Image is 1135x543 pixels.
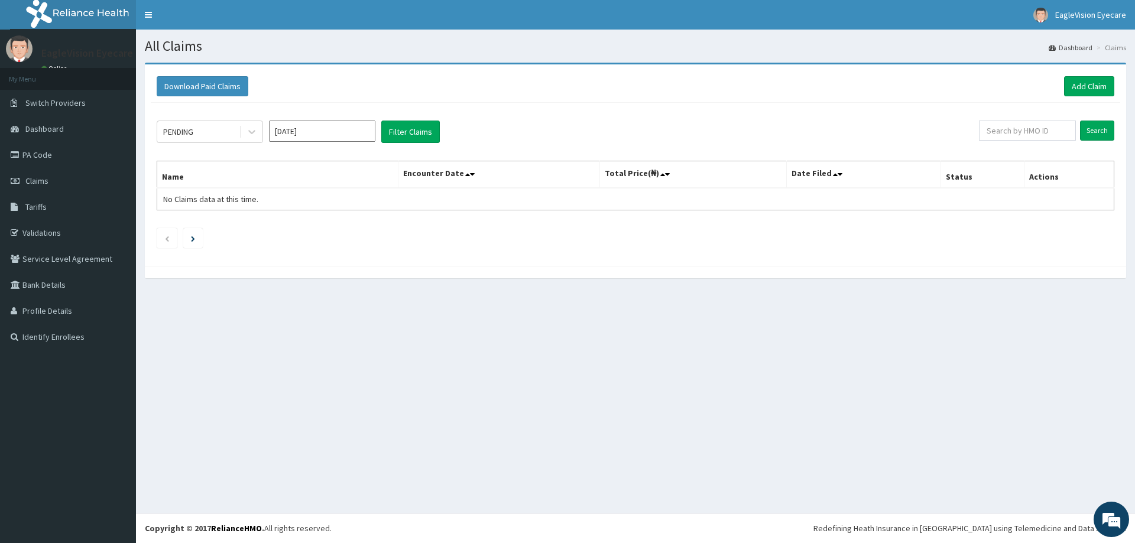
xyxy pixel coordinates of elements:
img: User Image [6,35,33,62]
div: PENDING [163,126,193,138]
button: Filter Claims [381,121,440,143]
li: Claims [1094,43,1126,53]
span: Tariffs [25,201,47,212]
span: Switch Providers [25,97,86,108]
th: Encounter Date [398,161,599,188]
strong: Copyright © 2017 . [145,523,264,534]
th: Name [157,161,398,188]
div: Redefining Heath Insurance in [GEOGRAPHIC_DATA] using Telemedicine and Data Science! [813,522,1126,534]
input: Select Month and Year [269,121,375,142]
a: Dashboard [1049,43,1092,53]
img: User Image [1033,8,1048,22]
a: RelianceHMO [211,523,262,534]
span: Claims [25,175,48,186]
a: Previous page [164,233,170,243]
th: Actions [1024,161,1114,188]
a: Next page [191,233,195,243]
th: Date Filed [786,161,941,188]
button: Download Paid Claims [157,76,248,96]
span: No Claims data at this time. [163,194,258,204]
input: Search [1080,121,1114,141]
th: Status [941,161,1024,188]
p: EagleVision Eyecare [41,48,133,58]
footer: All rights reserved. [136,513,1135,543]
input: Search by HMO ID [979,121,1076,141]
th: Total Price(₦) [599,161,786,188]
a: Online [41,64,70,73]
h1: All Claims [145,38,1126,54]
span: Dashboard [25,123,64,134]
a: Add Claim [1064,76,1114,96]
span: EagleVision Eyecare [1055,9,1126,20]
